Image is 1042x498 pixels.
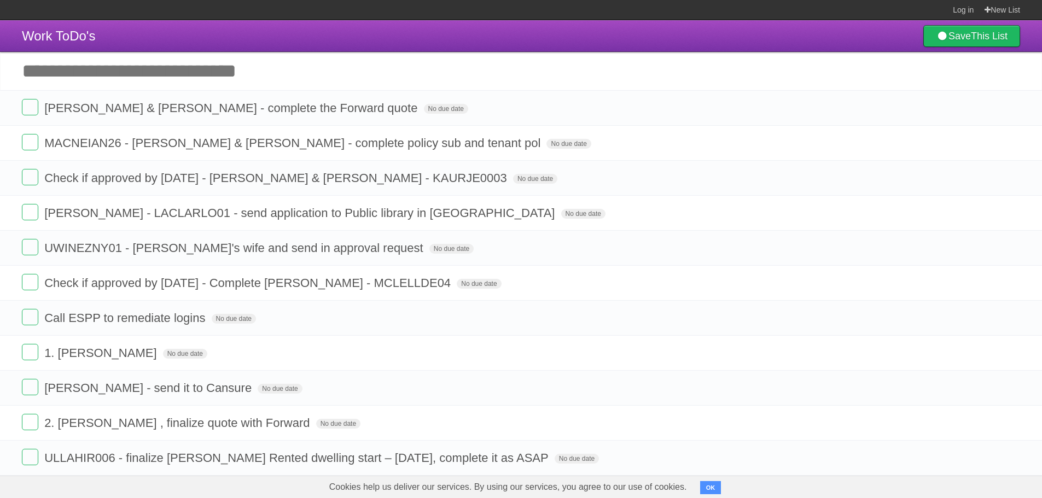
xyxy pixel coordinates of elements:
[44,276,453,290] span: Check if approved by [DATE] - Complete [PERSON_NAME] - MCLELLDE04
[163,349,207,359] span: No due date
[44,346,159,360] span: 1. [PERSON_NAME]
[44,241,426,255] span: UWINEZNY01 - [PERSON_NAME]'s wife and send in approval request
[22,169,38,185] label: Done
[22,99,38,115] label: Done
[424,104,468,114] span: No due date
[22,344,38,360] label: Done
[22,274,38,290] label: Done
[318,476,698,498] span: Cookies help us deliver our services. By using our services, you agree to our use of cookies.
[923,25,1020,47] a: SaveThis List
[22,449,38,465] label: Done
[22,309,38,325] label: Done
[44,136,543,150] span: MACNEIAN26 - [PERSON_NAME] & [PERSON_NAME] - complete policy sub and tenant pol
[555,454,599,464] span: No due date
[700,481,721,494] button: OK
[44,101,420,115] span: [PERSON_NAME] & [PERSON_NAME] - complete the Forward quote
[561,209,606,219] span: No due date
[22,414,38,430] label: Done
[22,28,95,43] span: Work ToDo's
[258,384,302,394] span: No due date
[44,416,312,430] span: 2. [PERSON_NAME] , finalize quote with Forward
[212,314,256,324] span: No due date
[44,171,510,185] span: Check if approved by [DATE] - [PERSON_NAME] & [PERSON_NAME] - KAURJE0003
[971,31,1008,42] b: This List
[44,311,208,325] span: Call ESPP to remediate logins
[22,134,38,150] label: Done
[44,381,254,395] span: [PERSON_NAME] - send it to Cansure
[44,451,551,465] span: ULLAHIR006 - finalize [PERSON_NAME] Rented dwelling start – [DATE], complete it as ASAP
[546,139,591,149] span: No due date
[44,206,557,220] span: [PERSON_NAME] - LACLARLO01 - send application to Public library in [GEOGRAPHIC_DATA]
[316,419,360,429] span: No due date
[22,204,38,220] label: Done
[22,379,38,395] label: Done
[457,279,501,289] span: No due date
[22,239,38,255] label: Done
[429,244,474,254] span: No due date
[513,174,557,184] span: No due date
